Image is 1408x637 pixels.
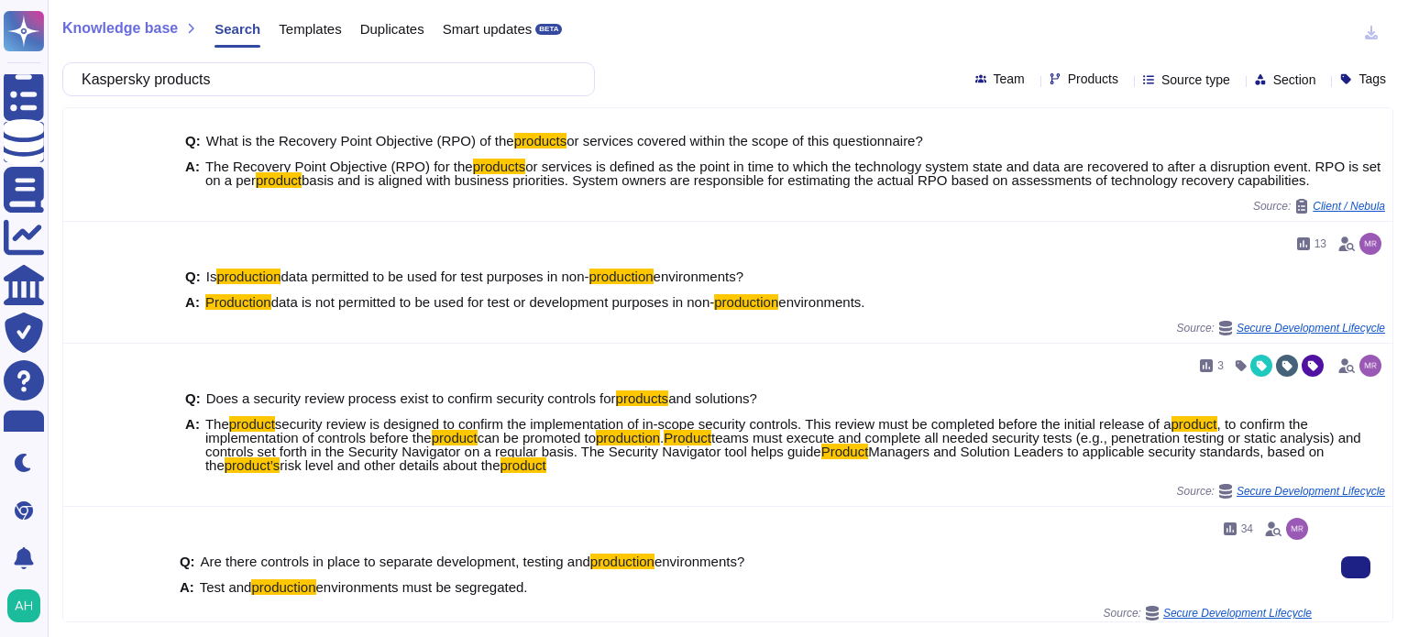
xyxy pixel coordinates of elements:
[1161,73,1230,86] span: Source type
[62,21,178,36] span: Knowledge base
[589,269,654,284] mark: production
[180,555,195,568] b: Q:
[1273,73,1316,86] span: Section
[185,134,201,148] b: Q:
[225,457,280,473] mark: product’s
[1359,233,1381,255] img: user
[302,172,1310,188] span: basis and is aligned with business priorities. System owners are responsible for estimating the a...
[1241,523,1253,534] span: 34
[214,22,260,36] span: Search
[256,172,302,188] mark: product
[1177,321,1385,335] span: Source:
[279,22,341,36] span: Templates
[185,417,200,472] b: A:
[1313,201,1385,212] span: Client / Nebula
[994,72,1025,85] span: Team
[205,430,1361,459] span: teams must execute and complete all needed security tests (e.g., penetration testing or static an...
[1177,484,1385,499] span: Source:
[72,63,576,95] input: Search a question or template...
[432,430,478,445] mark: product
[201,554,590,569] span: Are there controls in place to separate development, testing and
[1068,72,1118,85] span: Products
[251,579,315,595] mark: production
[1163,608,1312,619] span: Secure Development Lifecycle
[654,554,744,569] span: environments?
[616,390,669,406] mark: products
[1359,355,1381,377] img: user
[1237,486,1385,497] span: Secure Development Lifecycle
[200,579,252,595] span: Test and
[654,269,743,284] span: environments?
[216,269,280,284] mark: production
[535,24,562,35] div: BETA
[1358,72,1386,85] span: Tags
[514,133,567,148] mark: products
[1286,518,1308,540] img: user
[778,294,864,310] span: environments.
[206,269,217,284] span: Is
[1217,360,1224,371] span: 3
[205,416,229,432] span: The
[205,159,1380,188] span: or services is defined as the point in time to which the technology system state and data are rec...
[280,269,588,284] span: data permitted to be used for test purposes in non-
[1253,199,1385,214] span: Source:
[185,391,201,405] b: Q:
[205,159,473,174] span: The Recovery Point Objective (RPO) for the
[271,294,715,310] span: data is not permitted to be used for test or development purposes in non-
[229,416,275,432] mark: product
[280,457,500,473] span: risk level and other details about the
[660,430,664,445] span: .
[7,589,40,622] img: user
[185,159,200,187] b: A:
[205,416,1308,445] span: , to confirm the implementation of controls before the
[566,133,923,148] span: or services covered within the scope of this questionnaire?
[185,269,201,283] b: Q:
[596,430,660,445] mark: production
[4,586,53,626] button: user
[1237,323,1385,334] span: Secure Development Lifecycle
[185,295,200,309] b: A:
[275,416,1171,432] span: security review is designed to confirm the implementation of in-scope security controls. This rev...
[478,430,596,445] span: can be promoted to
[821,444,869,459] mark: Product
[590,554,654,569] mark: production
[1314,238,1326,249] span: 13
[316,579,528,595] span: environments must be segregated.
[500,457,546,473] mark: product
[668,390,757,406] span: and solutions?
[443,22,533,36] span: Smart updates
[1104,606,1312,621] span: Source:
[206,133,514,148] span: What is the Recovery Point Objective (RPO) of the
[205,444,1324,473] span: Managers and Solution Leaders to applicable security standards, based on the
[473,159,526,174] mark: products
[206,390,616,406] span: Does a security review process exist to confirm security controls for
[180,580,194,594] b: A:
[360,22,424,36] span: Duplicates
[205,294,271,310] mark: Production
[1171,416,1217,432] mark: product
[714,294,778,310] mark: production
[664,430,711,445] mark: Product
